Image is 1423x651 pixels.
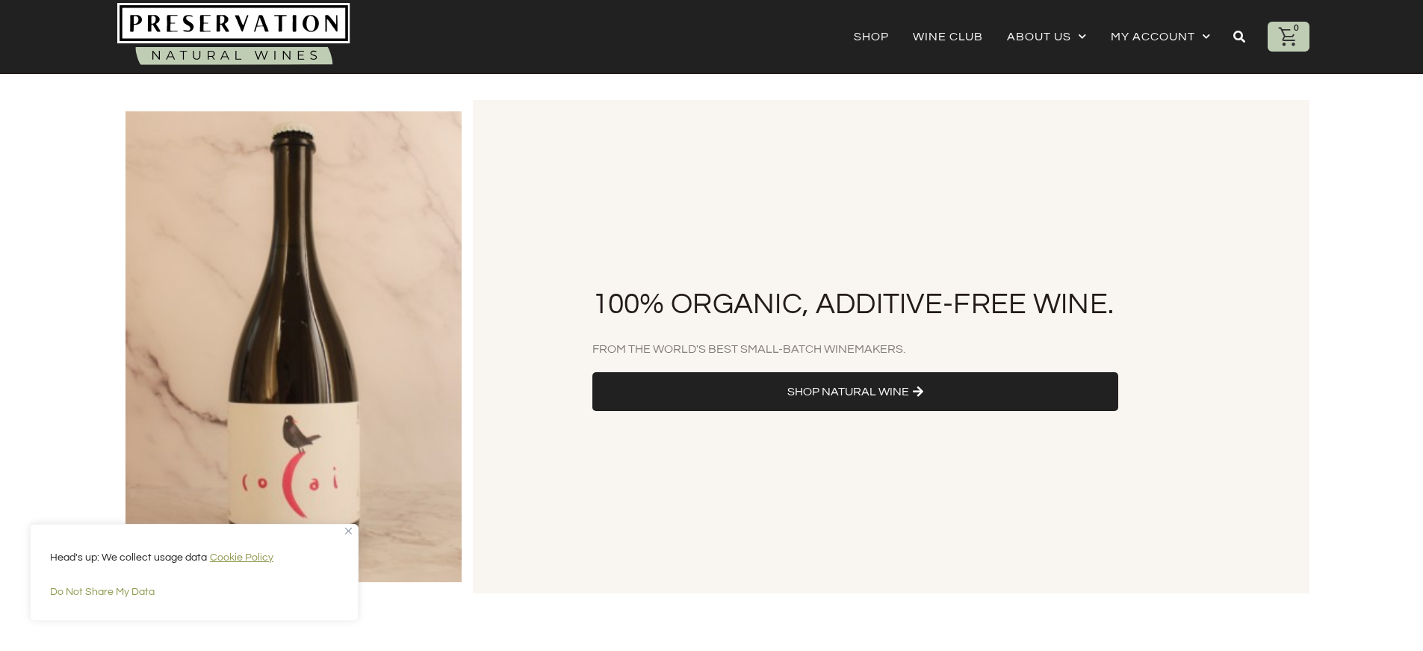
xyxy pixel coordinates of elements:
h1: 100% Organic, Additive-Free Wine. [592,283,1190,327]
span: Shop Natural Wine [787,383,909,400]
a: Cookie Policy [209,552,274,564]
a: Shop [854,26,889,47]
p: Head's up: We collect usage data [50,549,338,567]
div: 0 [1290,22,1303,35]
img: Close [345,528,352,534]
img: Natural-organic-biodynamic-wine [117,3,350,70]
nav: Menu [854,26,1211,47]
a: Shop Natural Wine [592,372,1118,411]
h2: From the World's Best Small-Batch Winemakers. [592,341,1190,357]
a: About Us [1007,26,1087,47]
button: Do Not Share My Data [50,579,338,605]
a: My account [1111,26,1211,47]
a: Wine Club [913,26,983,47]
